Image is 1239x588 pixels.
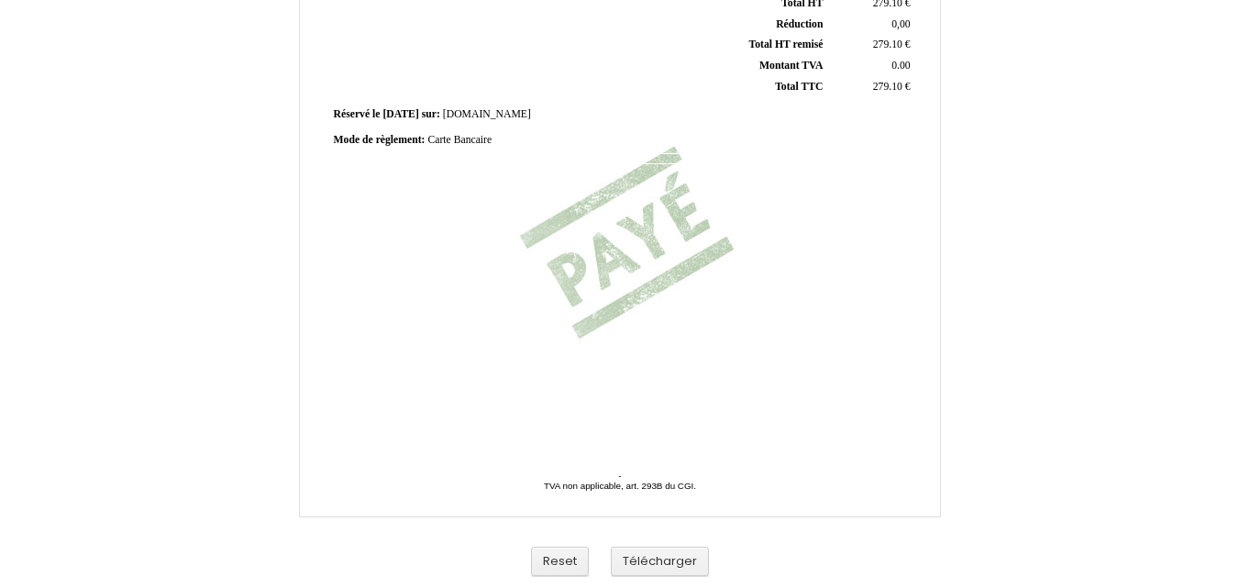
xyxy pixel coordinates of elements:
span: Total HT remisé [748,39,823,50]
span: Mode de règlement: [334,134,426,146]
td: € [826,76,913,97]
span: Total TTC [775,81,823,93]
span: Réduction [776,18,823,30]
span: 279.10 [873,81,902,93]
span: Réservé le [334,108,381,120]
span: Montant TVA [759,60,823,72]
span: - [618,471,621,481]
button: Télécharger [611,547,709,577]
span: [DOMAIN_NAME] [443,108,531,120]
span: 0.00 [891,60,910,72]
span: Carte Bancaire [427,134,492,146]
span: 279.10 [873,39,902,50]
span: [DATE] [382,108,418,120]
button: Reset [531,547,589,577]
span: 0,00 [891,18,910,30]
td: € [826,35,913,56]
span: sur: [422,108,440,120]
span: TVA non applicable, art. 293B du CGI. [544,481,696,491]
